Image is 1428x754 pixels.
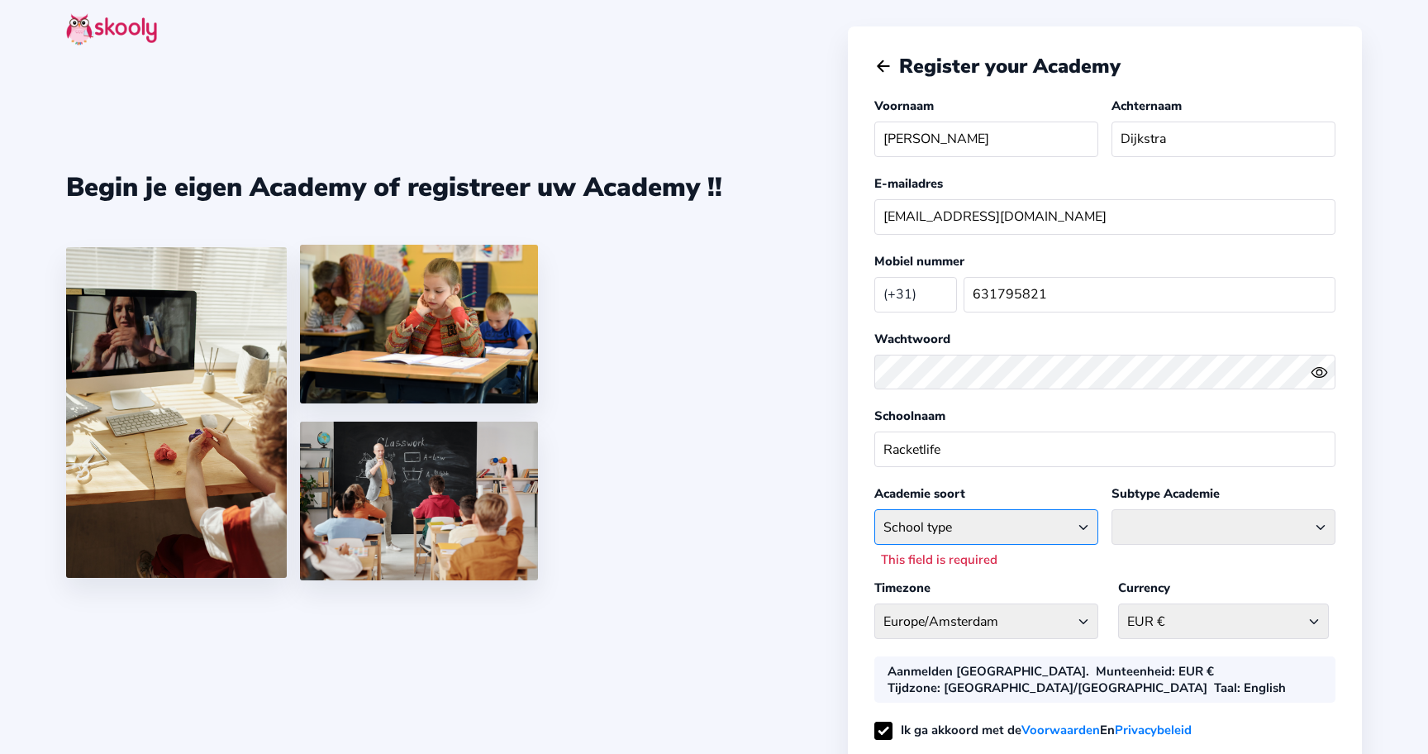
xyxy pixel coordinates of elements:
label: Wachtwoord [874,331,950,347]
label: Achternaam [1111,98,1182,114]
div: Begin je eigen Academy of registreer uw Academy !! [66,169,722,205]
input: Your email address [874,199,1335,235]
input: Your first name [874,122,1098,157]
b: Tijdzone [888,680,937,696]
div: : [GEOGRAPHIC_DATA]/[GEOGRAPHIC_DATA] [888,680,1207,696]
a: Privacybeleid [1115,720,1192,741]
img: 1.jpg [66,247,287,578]
label: Currency [1118,580,1170,596]
label: E-mailadres [874,175,943,192]
img: 4.png [300,245,538,403]
input: Your last name [1111,122,1335,157]
a: Voorwaarden [1021,720,1100,741]
input: Your mobile number [964,277,1335,313]
label: Timezone [874,580,931,596]
b: Taal [1214,680,1237,696]
label: Voornaam [874,98,934,114]
label: Academie soort [874,485,965,502]
button: eye outlineeye off outline [1311,364,1335,381]
span: Register your Academy [899,53,1121,79]
label: Ik ga akkoord met de En [874,722,1192,738]
div: Aanmelden [GEOGRAPHIC_DATA]. [888,663,1089,680]
input: School name [874,432,1335,467]
b: Munteenheid [1096,663,1172,680]
ion-icon: eye outline [1311,364,1328,381]
img: skooly-logo.png [66,13,157,45]
div: : English [1214,680,1286,696]
button: arrow back outline [874,57,892,75]
label: Schoolnaam [874,408,945,424]
img: 5.png [300,422,538,580]
label: Mobiel nummer [874,253,964,270]
label: Subtype Academie [1111,485,1220,502]
div: This field is required [881,551,1098,568]
div: : EUR € [1096,663,1214,680]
